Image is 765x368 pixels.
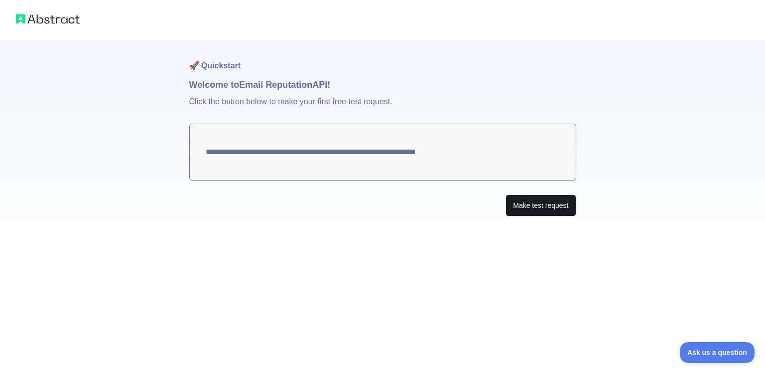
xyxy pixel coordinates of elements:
[680,342,755,363] iframe: Toggle Customer Support
[189,92,576,124] p: Click the button below to make your first free test request.
[16,12,80,26] img: Abstract logo
[189,40,576,78] h1: 🚀 Quickstart
[506,194,576,217] button: Make test request
[189,78,576,92] h1: Welcome to Email Reputation API!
